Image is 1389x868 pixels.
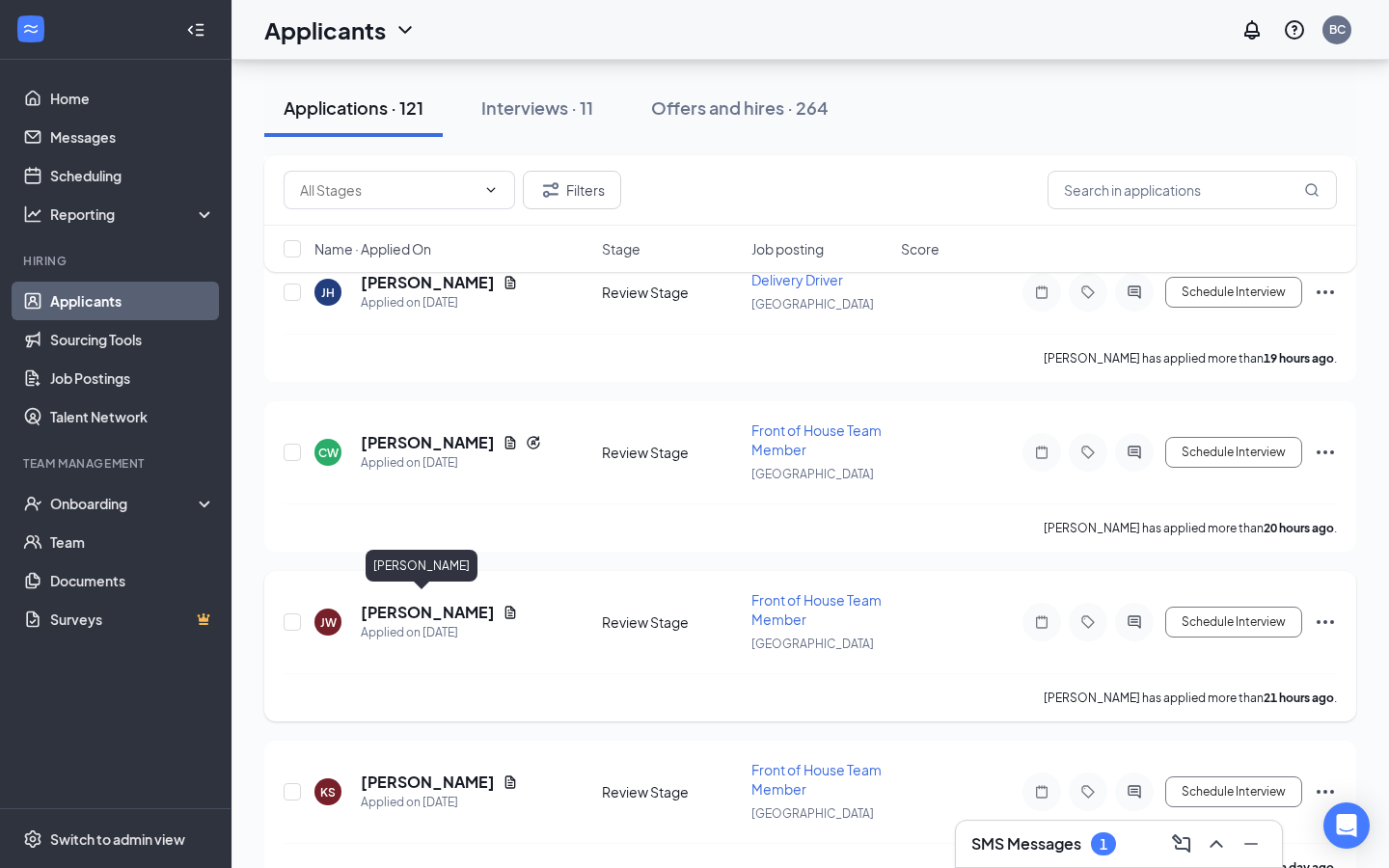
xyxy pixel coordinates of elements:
[1264,691,1334,705] b: 21 hours ago
[23,494,42,513] svg: UserCheck
[50,79,215,118] a: Home
[1170,832,1193,855] svg: ComposeMessage
[1166,828,1197,859] button: ComposeMessage
[1076,445,1100,460] svg: Tag
[50,204,216,224] div: Reporting
[50,320,215,359] a: Sourcing Tools
[1240,18,1264,41] svg: Notifications
[483,182,499,198] svg: ChevronDown
[1076,614,1100,630] svg: Tag
[539,178,562,202] svg: Filter
[361,293,518,312] div: Applied on [DATE]
[751,637,874,651] span: [GEOGRAPHIC_DATA]
[1030,285,1053,300] svg: Note
[21,19,41,39] svg: WorkstreamLogo
[523,171,621,209] button: Filter Filters
[318,445,339,461] div: CW
[751,467,874,481] span: [GEOGRAPHIC_DATA]
[361,793,518,812] div: Applied on [DATE]
[50,523,215,561] a: Team
[320,784,336,800] div: KS
[23,204,42,224] svg: Analysis
[50,494,199,513] div: Onboarding
[361,623,518,642] div: Applied on [DATE]
[320,614,337,631] div: JW
[1236,828,1266,859] button: Minimize
[1314,610,1337,634] svg: Ellipses
[361,602,495,623] h5: [PERSON_NAME]
[901,239,940,258] span: Score
[186,20,205,40] svg: Collapse
[503,774,518,790] svg: Document
[751,761,882,798] span: Front of House Team Member
[1123,445,1146,460] svg: ActiveChat
[361,432,495,453] h5: [PERSON_NAME]
[1329,21,1346,38] div: BC
[300,179,476,201] input: All Stages
[602,782,740,801] div: Review Stage
[23,455,211,472] div: Team Management
[1076,784,1100,800] svg: Tag
[1123,285,1146,300] svg: ActiveChat
[751,297,874,312] span: [GEOGRAPHIC_DATA]
[751,591,882,628] span: Front of House Team Member
[1165,607,1302,637] button: Schedule Interview
[651,95,829,120] div: Offers and hires · 264
[50,397,215,436] a: Talent Network
[503,435,518,450] svg: Document
[1123,784,1146,800] svg: ActiveChat
[1314,780,1337,803] svg: Ellipses
[314,239,431,258] span: Name · Applied On
[284,95,423,120] div: Applications · 121
[1239,832,1263,855] svg: Minimize
[751,806,874,821] span: [GEOGRAPHIC_DATA]
[526,435,541,450] svg: Reapply
[1165,437,1302,468] button: Schedule Interview
[50,829,185,849] div: Switch to admin view
[1044,350,1337,366] p: [PERSON_NAME] has applied more than .
[264,14,386,46] h1: Applicants
[1165,277,1302,308] button: Schedule Interview
[481,95,593,120] div: Interviews · 11
[602,443,740,462] div: Review Stage
[23,253,211,269] div: Hiring
[1076,285,1100,300] svg: Tag
[321,285,335,301] div: JH
[50,156,215,195] a: Scheduling
[751,421,882,458] span: Front of House Team Member
[1323,802,1370,849] div: Open Intercom Messenger
[1030,445,1053,460] svg: Note
[394,18,417,41] svg: ChevronDown
[1314,281,1337,304] svg: Ellipses
[361,772,495,793] h5: [PERSON_NAME]
[1030,614,1053,630] svg: Note
[751,239,824,258] span: Job posting
[1314,441,1337,464] svg: Ellipses
[1100,836,1107,853] div: 1
[1123,614,1146,630] svg: ActiveChat
[366,550,477,582] div: [PERSON_NAME]
[1205,832,1228,855] svg: ChevronUp
[1048,171,1337,209] input: Search in applications
[50,600,215,638] a: SurveysCrown
[971,833,1081,854] h3: SMS Messages
[50,118,215,156] a: Messages
[602,239,640,258] span: Stage
[1304,182,1320,198] svg: MagnifyingGlass
[1283,18,1306,41] svg: QuestionInfo
[1264,351,1334,366] b: 19 hours ago
[1201,828,1232,859] button: ChevronUp
[602,283,740,302] div: Review Stage
[361,453,541,473] div: Applied on [DATE]
[1264,521,1334,535] b: 20 hours ago
[50,359,215,397] a: Job Postings
[503,605,518,620] svg: Document
[50,282,215,320] a: Applicants
[1165,776,1302,807] button: Schedule Interview
[1044,520,1337,536] p: [PERSON_NAME] has applied more than .
[1030,784,1053,800] svg: Note
[602,612,740,632] div: Review Stage
[1044,690,1337,706] p: [PERSON_NAME] has applied more than .
[50,561,215,600] a: Documents
[23,829,42,849] svg: Settings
